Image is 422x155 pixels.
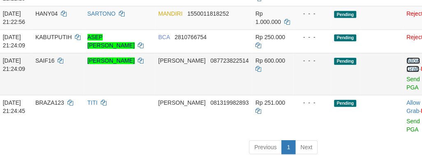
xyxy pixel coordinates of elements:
[334,34,357,41] span: Pending
[334,58,357,65] span: Pending
[211,99,249,106] span: Copy 081319982893 to clipboard
[158,99,206,106] span: [PERSON_NAME]
[407,99,421,114] span: ·
[3,57,26,72] span: [DATE] 21:24:09
[35,57,55,64] span: SAIF16
[88,99,98,106] a: TITI
[211,57,249,64] span: Copy 087723822514 to clipboard
[255,57,285,64] span: Rp 600.000
[88,10,116,17] a: SARTONO
[255,99,285,106] span: Rp 251.000
[158,10,183,17] span: MANDIRI
[407,76,420,91] a: Send PGA
[334,100,357,107] span: Pending
[3,34,26,49] span: [DATE] 21:24:09
[255,10,281,25] span: Rp 1.000.000
[297,33,328,41] div: - - -
[158,34,170,40] span: BCA
[407,118,420,133] a: Send PGA
[295,140,318,154] a: Next
[35,34,72,40] span: KABUTPUTIH
[3,10,26,25] span: [DATE] 21:22:56
[297,99,328,107] div: - - -
[88,57,135,64] a: [PERSON_NAME]
[188,10,229,17] span: Copy 1550011818252 to clipboard
[255,34,285,40] span: Rp 250.000
[407,99,420,114] a: Allow Grab
[282,140,296,154] a: 1
[407,57,421,72] span: ·
[249,140,282,154] a: Previous
[3,99,26,114] span: [DATE] 21:24:45
[334,11,357,18] span: Pending
[297,56,328,65] div: - - -
[88,34,135,49] a: ASEP [PERSON_NAME]
[158,57,206,64] span: [PERSON_NAME]
[407,57,420,72] a: Allow Grab
[297,9,328,18] div: - - -
[35,99,64,106] span: BRAZA123
[35,10,58,17] span: HANY04
[175,34,207,40] span: Copy 2810766754 to clipboard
